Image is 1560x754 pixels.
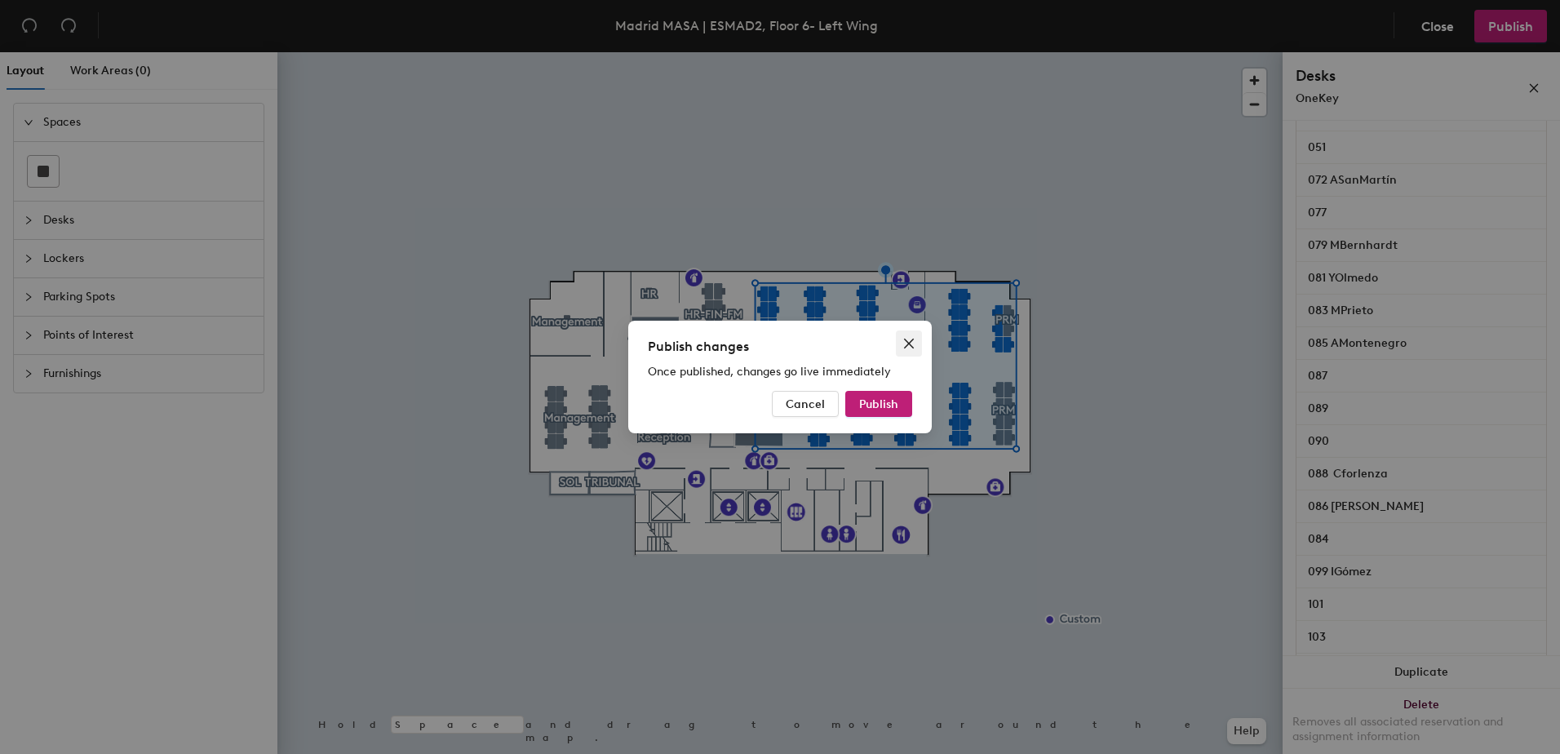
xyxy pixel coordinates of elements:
[859,397,898,411] span: Publish
[845,391,912,417] button: Publish
[786,397,825,411] span: Cancel
[902,337,915,350] span: close
[896,330,922,357] button: Close
[648,365,891,379] span: Once published, changes go live immediately
[772,391,839,417] button: Cancel
[648,337,912,357] div: Publish changes
[896,337,922,350] span: Close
